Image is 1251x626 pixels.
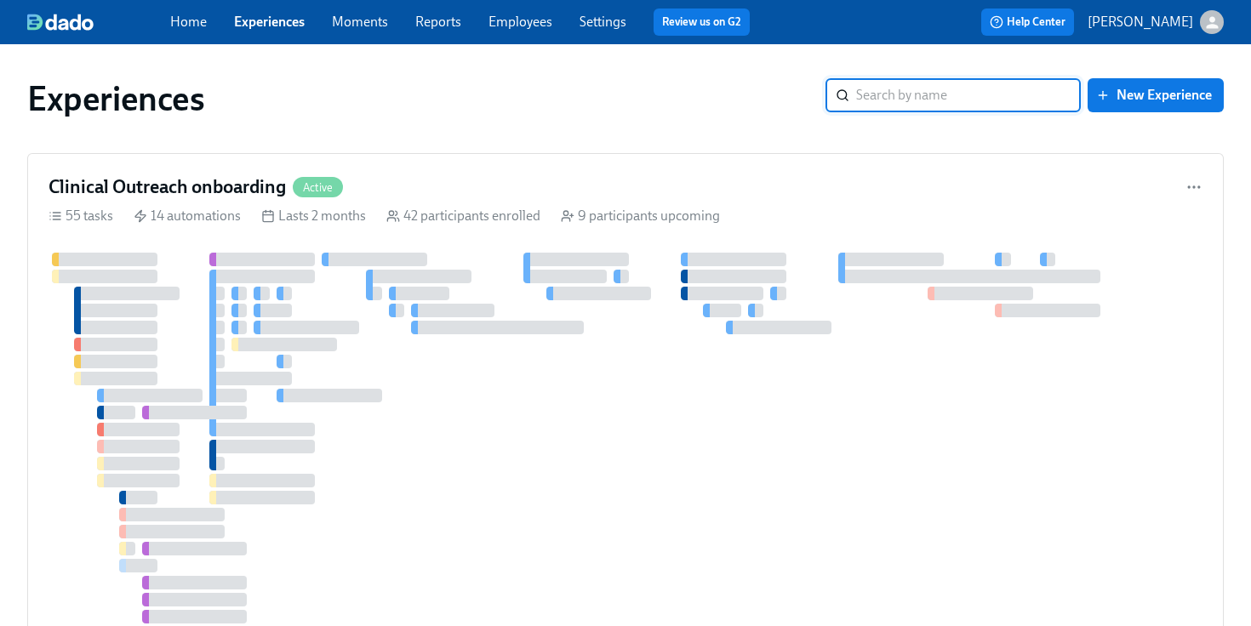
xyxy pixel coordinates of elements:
[990,14,1065,31] span: Help Center
[1088,13,1193,31] p: [PERSON_NAME]
[49,207,113,225] div: 55 tasks
[170,14,207,30] a: Home
[261,207,366,225] div: Lasts 2 months
[49,174,286,200] h4: Clinical Outreach onboarding
[561,207,720,225] div: 9 participants upcoming
[332,14,388,30] a: Moments
[386,207,540,225] div: 42 participants enrolled
[580,14,626,30] a: Settings
[1088,10,1224,34] button: [PERSON_NAME]
[27,14,170,31] a: dado
[981,9,1074,36] button: Help Center
[27,14,94,31] img: dado
[488,14,552,30] a: Employees
[293,181,343,194] span: Active
[134,207,241,225] div: 14 automations
[662,14,741,31] a: Review us on G2
[1088,78,1224,112] button: New Experience
[856,78,1081,112] input: Search by name
[234,14,305,30] a: Experiences
[27,78,205,119] h1: Experiences
[415,14,461,30] a: Reports
[1100,87,1212,104] span: New Experience
[654,9,750,36] button: Review us on G2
